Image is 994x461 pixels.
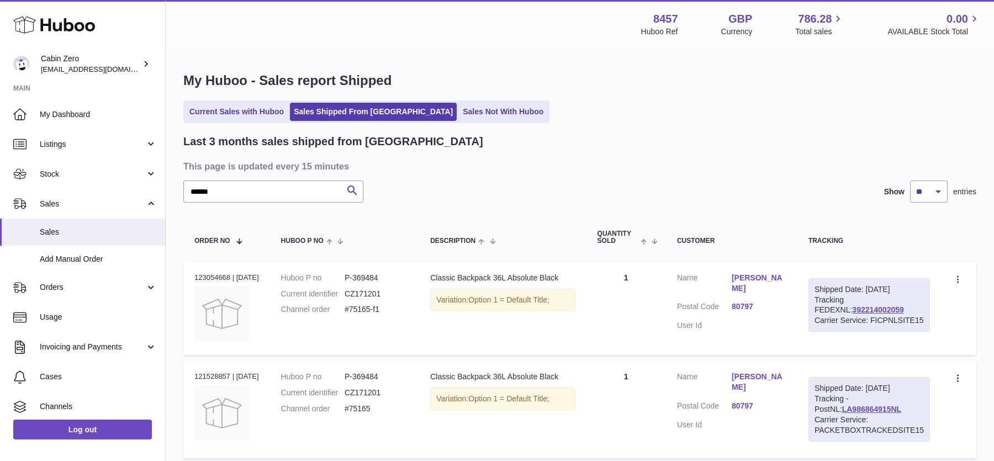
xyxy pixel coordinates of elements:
img: no-photo.jpg [194,385,250,441]
div: Classic Backpack 36L Absolute Black [430,273,575,283]
a: Current Sales with Huboo [186,103,288,121]
div: Carrier Service: PACKETBOXTRACKEDSITE15 [815,415,924,436]
a: [PERSON_NAME] [732,372,786,393]
span: 786.28 [798,12,832,27]
div: Tracking - PostNL: [808,377,930,441]
span: Sales [40,227,157,237]
dt: Channel order [281,304,345,315]
a: LA986864915NL [842,405,901,414]
dd: CZ171201 [345,388,408,398]
span: Add Manual Order [40,254,157,264]
span: Quantity Sold [598,230,638,245]
label: Show [884,187,905,197]
dd: #75165-f1 [345,304,408,315]
div: Tracking [808,237,930,245]
div: Currency [721,27,753,37]
div: Carrier Service: FICPNLSITE15 [815,315,924,326]
div: Cabin Zero [41,54,140,75]
a: 392214002059 [852,305,903,314]
span: Option 1 = Default Title; [468,394,549,403]
dt: Huboo P no [281,372,345,382]
dd: CZ171201 [345,289,408,299]
span: Huboo P no [281,237,324,245]
span: AVAILABLE Stock Total [887,27,981,37]
dt: Current identifier [281,388,345,398]
dt: User Id [677,420,732,430]
div: Customer [677,237,786,245]
strong: GBP [728,12,752,27]
span: Description [430,237,475,245]
h1: My Huboo - Sales report Shipped [183,72,976,89]
span: [EMAIL_ADDRESS][DOMAIN_NAME] [41,65,162,73]
span: Invoicing and Payments [40,342,145,352]
span: entries [953,187,976,197]
div: Shipped Date: [DATE] [815,383,924,394]
div: 123054668 | [DATE] [194,273,259,283]
span: Cases [40,372,157,382]
span: My Dashboard [40,109,157,120]
strong: 8457 [653,12,678,27]
a: Log out [13,420,152,439]
img: no-photo.jpg [194,286,250,341]
div: 121528857 | [DATE] [194,372,259,381]
dt: Huboo P no [281,273,345,283]
span: Sales [40,199,145,209]
dt: User Id [677,320,732,331]
img: huboo@cabinzero.com [13,56,30,72]
div: Variation: [430,388,575,410]
dt: Name [677,273,732,296]
h3: This page is updated every 15 minutes [183,160,974,172]
span: Stock [40,169,145,179]
span: Channels [40,401,157,412]
span: Orders [40,282,145,293]
a: 80797 [732,301,786,312]
dd: P-369484 [345,273,408,283]
h2: Last 3 months sales shipped from [GEOGRAPHIC_DATA] [183,134,483,149]
a: 80797 [732,401,786,411]
span: Order No [194,237,230,245]
dt: Channel order [281,404,345,414]
a: 786.28 Total sales [795,12,844,37]
dd: P-369484 [345,372,408,382]
span: Total sales [795,27,844,37]
a: [PERSON_NAME] [732,273,786,294]
a: Sales Not With Huboo [459,103,547,121]
span: 0.00 [947,12,968,27]
dt: Postal Code [677,301,732,315]
td: 1 [586,262,666,355]
div: Huboo Ref [641,27,678,37]
div: Classic Backpack 36L Absolute Black [430,372,575,382]
a: 0.00 AVAILABLE Stock Total [887,12,981,37]
span: Listings [40,139,145,150]
dd: #75165 [345,404,408,414]
div: Tracking FEDEXNL: [808,278,930,332]
div: Shipped Date: [DATE] [815,284,924,295]
dt: Postal Code [677,401,732,414]
div: Variation: [430,289,575,311]
td: 1 [586,361,666,458]
a: Sales Shipped From [GEOGRAPHIC_DATA] [290,103,457,121]
dt: Current identifier [281,289,345,299]
dt: Name [677,372,732,395]
span: Usage [40,312,157,322]
span: Option 1 = Default Title; [468,295,549,304]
